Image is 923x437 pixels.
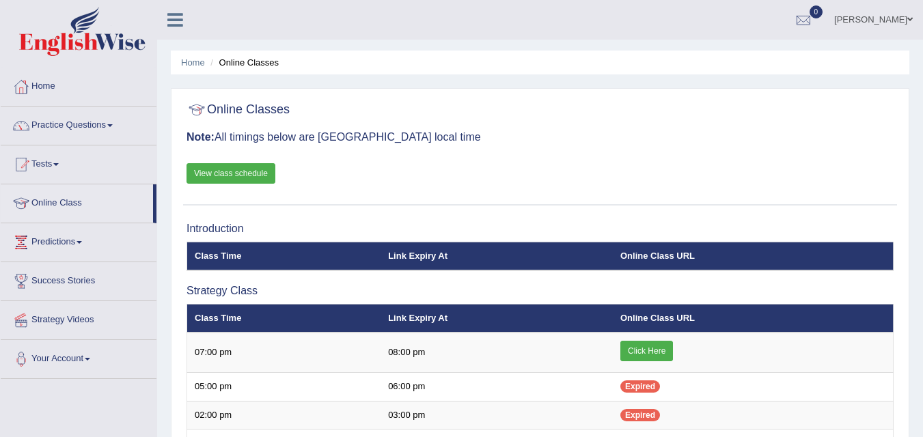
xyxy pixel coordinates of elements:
span: Expired [620,409,660,421]
h3: Strategy Class [187,285,894,297]
th: Link Expiry At [381,304,613,333]
td: 07:00 pm [187,333,381,373]
th: Link Expiry At [381,242,613,270]
span: 0 [810,5,823,18]
a: Success Stories [1,262,156,296]
a: Online Class [1,184,153,218]
h3: All timings below are [GEOGRAPHIC_DATA] local time [187,131,894,143]
td: 08:00 pm [381,333,613,373]
a: Tests [1,145,156,180]
td: 02:00 pm [187,401,381,429]
h3: Introduction [187,223,894,235]
th: Class Time [187,242,381,270]
b: Note: [187,131,215,143]
span: Expired [620,380,660,393]
th: Online Class URL [613,304,894,333]
a: Strategy Videos [1,301,156,335]
li: Online Classes [207,56,279,69]
a: Practice Questions [1,107,156,141]
th: Class Time [187,304,381,333]
a: Your Account [1,340,156,374]
td: 05:00 pm [187,373,381,401]
a: Home [181,57,205,68]
a: View class schedule [187,163,275,184]
td: 03:00 pm [381,401,613,429]
th: Online Class URL [613,242,894,270]
td: 06:00 pm [381,373,613,401]
h2: Online Classes [187,100,290,120]
a: Predictions [1,223,156,257]
a: Home [1,68,156,102]
a: Click Here [620,341,673,361]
